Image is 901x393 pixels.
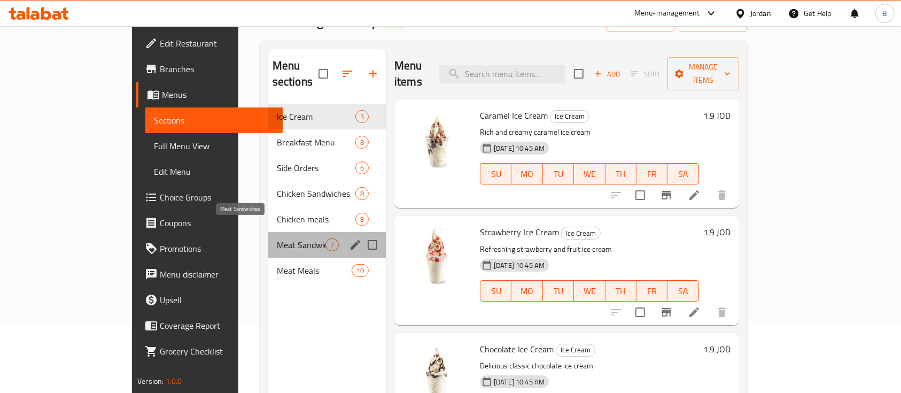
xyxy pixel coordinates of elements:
[490,377,549,387] span: [DATE] 10:45 AM
[356,112,368,122] span: 3
[667,163,698,184] button: SA
[516,166,538,182] span: MO
[610,166,632,182] span: TH
[160,294,274,306] span: Upsell
[154,165,274,178] span: Edit Menu
[578,283,601,299] span: WE
[355,110,369,123] div: items
[654,299,679,325] button: Branch-specific-item
[516,283,538,299] span: MO
[490,143,549,153] span: [DATE] 10:45 AM
[703,225,731,240] h6: 1.9 JOD
[485,283,507,299] span: SU
[590,66,624,82] button: Add
[356,189,368,199] span: 8
[750,7,771,19] div: Jordan
[667,57,739,90] button: Manage items
[562,227,600,240] span: Ice Cream
[277,136,355,149] span: Breakfast Menu
[667,280,698,302] button: SA
[356,214,368,225] span: 8
[136,30,283,56] a: Edit Restaurant
[268,129,386,155] div: Breakfast Menu8
[403,108,471,176] img: Caramel Ice Cream
[355,161,369,174] div: items
[277,187,355,200] span: Chicken Sandwiches
[394,58,426,90] h2: Menu items
[480,163,511,184] button: SU
[480,126,699,139] p: Rich and creamy caramel ice cream
[154,114,274,127] span: Sections
[277,238,325,251] span: Meat Sandwiches
[709,299,735,325] button: delete
[277,110,355,123] span: Ice Cream
[480,224,559,240] span: Strawberry Ice Cream
[268,181,386,206] div: Chicken Sandwiches8
[605,163,636,184] button: TH
[136,261,283,287] a: Menu disclaimer
[268,104,386,129] div: Ice Cream3
[578,166,601,182] span: WE
[605,280,636,302] button: TH
[136,82,283,107] a: Menus
[672,283,694,299] span: SA
[490,260,549,271] span: [DATE] 10:45 AM
[268,155,386,181] div: Side Orders6
[629,301,651,323] span: Select to update
[511,280,542,302] button: MO
[480,359,699,373] p: Delicious classic chocolate ice cream
[547,283,570,299] span: TU
[356,163,368,173] span: 6
[511,163,542,184] button: MO
[590,66,624,82] span: Add item
[145,133,283,159] a: Full Menu View
[882,7,887,19] span: B
[136,287,283,313] a: Upsell
[162,88,274,101] span: Menus
[561,227,601,240] div: Ice Cream
[610,283,632,299] span: TH
[688,306,701,319] a: Edit menu item
[641,283,663,299] span: FR
[312,63,335,85] span: Select all sections
[160,268,274,281] span: Menu disclaimer
[709,182,735,208] button: delete
[273,58,319,90] h2: Menu sections
[480,280,511,302] button: SU
[574,280,605,302] button: WE
[136,313,283,338] a: Coverage Report
[624,66,667,82] span: Select section first
[352,266,368,276] span: 10
[268,232,386,258] div: Meat Sandwiches7edit
[355,213,369,226] div: items
[654,182,679,208] button: Branch-specific-item
[688,189,701,202] a: Edit menu item
[403,225,471,293] img: Strawberry Ice Cream
[160,345,274,358] span: Grocery Checklist
[325,238,339,251] div: items
[145,159,283,184] a: Edit Menu
[160,191,274,204] span: Choice Groups
[547,166,570,182] span: TU
[543,280,574,302] button: TU
[145,107,283,133] a: Sections
[676,60,731,87] span: Manage items
[360,61,386,87] button: Add section
[568,63,590,85] span: Select section
[480,341,554,357] span: Chocolate Ice Cream
[574,163,605,184] button: WE
[593,68,622,80] span: Add
[136,184,283,210] a: Choice Groups
[136,210,283,236] a: Coupons
[160,242,274,255] span: Promotions
[550,110,589,123] div: Ice Cream
[356,137,368,148] span: 8
[550,110,589,122] span: Ice Cream
[556,344,595,356] span: Ice Cream
[277,264,352,277] span: Meat Meals
[268,258,386,283] div: Meat Meals10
